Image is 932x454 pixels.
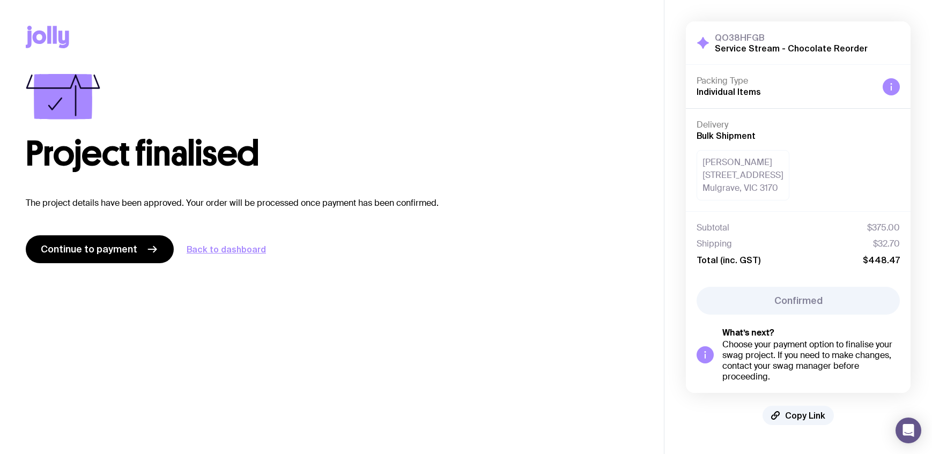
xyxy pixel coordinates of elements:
span: $32.70 [873,239,900,249]
span: Individual Items [697,87,761,96]
span: $448.47 [863,255,900,265]
h3: QO38HFGB [715,32,868,43]
span: Total (inc. GST) [697,255,760,265]
span: Bulk Shipment [697,131,756,140]
span: $375.00 [867,222,900,233]
h5: What’s next? [722,328,900,338]
p: The project details have been approved. Your order will be processed once payment has been confir... [26,197,638,210]
h4: Packing Type [697,76,874,86]
h2: Service Stream - Chocolate Reorder [715,43,868,54]
span: Continue to payment [41,243,137,256]
span: Subtotal [697,222,729,233]
h4: Delivery [697,120,900,130]
a: Continue to payment [26,235,174,263]
button: Confirmed [697,287,900,315]
div: Open Intercom Messenger [896,418,921,443]
span: Shipping [697,239,732,249]
h1: Project finalised [26,137,638,171]
div: [PERSON_NAME] [STREET_ADDRESS] Mulgrave, VIC 3170 [697,150,789,200]
button: Copy Link [763,406,834,425]
a: Back to dashboard [187,243,266,256]
span: Copy Link [785,410,825,421]
div: Choose your payment option to finalise your swag project. If you need to make changes, contact yo... [722,339,900,382]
